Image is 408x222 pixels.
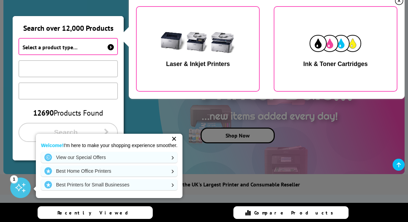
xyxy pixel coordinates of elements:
[38,206,152,219] a: Recently Viewed
[41,166,177,177] a: Best Home Office Printers
[41,142,177,148] p: I'm here to make your shopping experience smoother.
[303,61,368,68] div: Ink & Toner Cartridges
[274,6,397,92] button: ink & toner cartridges Ink & Toner Cartridges
[13,16,123,33] div: Search over 12,000 Products
[18,147,118,155] button: reset
[10,175,18,183] div: 1
[57,210,135,216] span: Recently Viewed
[155,22,241,65] img: Laser printers & Inkjet printers
[23,44,78,51] span: Select a product type…
[310,35,361,52] img: ink & toner cartridges
[233,206,348,219] a: Compare Products
[136,6,260,92] button: Laser printers & Inkjet printers Laser & Inkjet Printers
[41,152,177,163] a: View our Special Offers
[166,61,230,68] div: Laser & Inkjet Printers
[169,134,179,144] div: ✕
[18,123,118,142] button: Search
[33,108,54,118] span: 12690
[18,108,118,118] div: Products Found
[41,179,177,190] a: Best Printers for Small Businesses
[28,128,104,136] span: Search
[41,143,64,148] strong: Welcome!
[254,210,337,216] span: Compare Products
